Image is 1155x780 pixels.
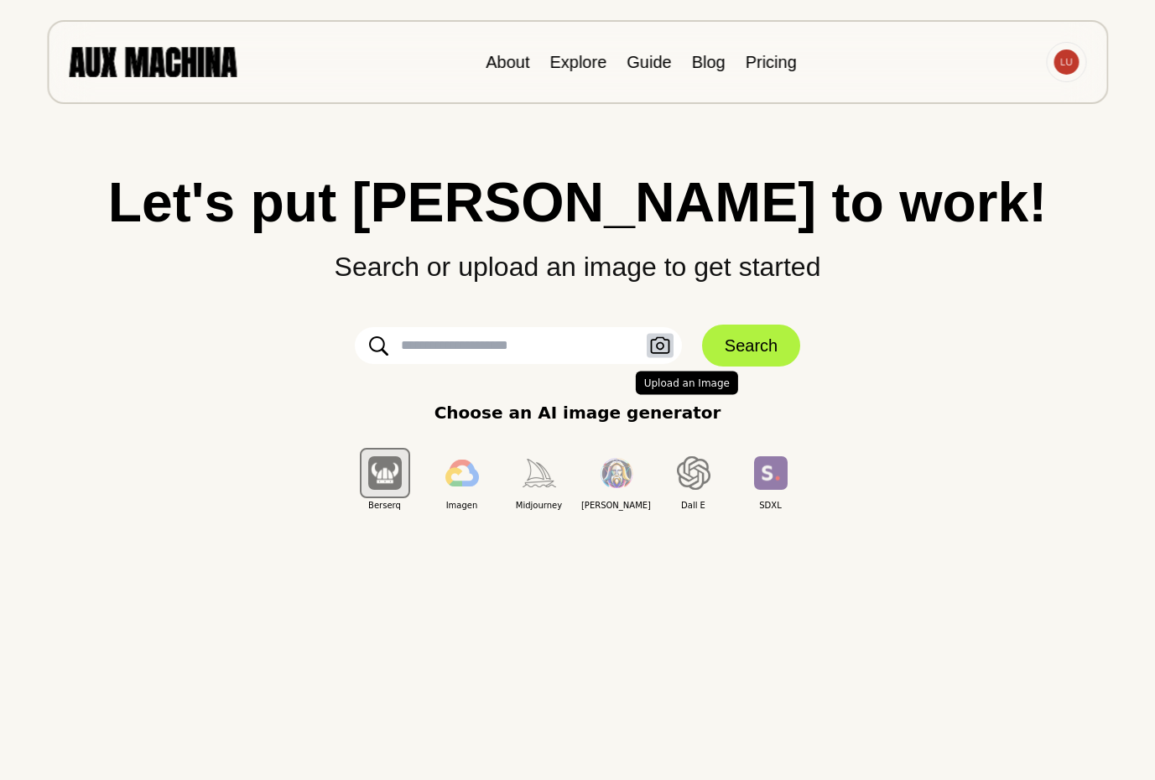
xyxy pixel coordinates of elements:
img: AUX MACHINA [69,47,237,76]
a: Explore [549,53,606,71]
span: [PERSON_NAME] [578,499,655,512]
img: Berserq [368,456,402,489]
a: Guide [627,53,671,71]
button: Search [702,325,800,367]
img: Dall E [677,456,710,490]
span: Berserq [346,499,424,512]
span: Imagen [424,499,501,512]
img: Avatar [1054,49,1079,75]
span: Dall E [655,499,732,512]
img: Midjourney [523,459,556,486]
img: SDXL [754,456,788,489]
span: Midjourney [501,499,578,512]
h1: Let's put [PERSON_NAME] to work! [34,174,1121,230]
span: SDXL [732,499,809,512]
img: Imagen [445,460,479,486]
img: Leonardo [600,458,633,489]
a: Pricing [746,53,797,71]
span: Upload an Image [636,371,738,394]
a: Blog [692,53,726,71]
button: Upload an Image [647,334,674,358]
a: About [486,53,529,71]
p: Search or upload an image to get started [34,230,1121,287]
p: Choose an AI image generator [434,400,721,425]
